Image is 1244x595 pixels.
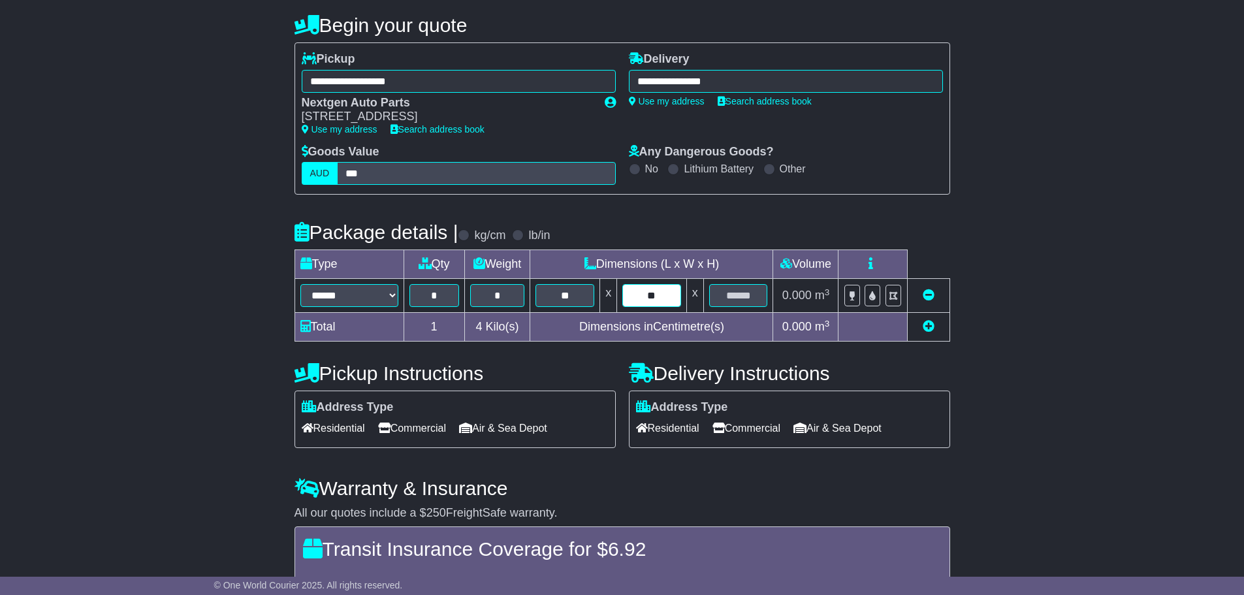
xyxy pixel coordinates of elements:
span: Residential [302,418,365,438]
td: 1 [404,313,464,342]
h4: Transit Insurance Coverage for $ [303,538,942,560]
a: Use my address [302,124,377,135]
label: Lithium Battery [684,163,754,175]
sup: 3 [825,287,830,297]
td: x [600,279,617,313]
span: 4 [475,320,482,333]
td: Total [295,313,404,342]
label: lb/in [528,229,550,243]
div: Nextgen Auto Parts [302,96,592,110]
span: 0.000 [782,289,812,302]
a: Search address book [391,124,485,135]
a: Add new item [923,320,934,333]
td: Dimensions in Centimetre(s) [530,313,773,342]
span: Commercial [712,418,780,438]
label: Goods Value [302,145,379,159]
div: [STREET_ADDRESS] [302,110,592,124]
span: 0.000 [782,320,812,333]
span: Residential [636,418,699,438]
label: Address Type [302,400,394,415]
td: Dimensions (L x W x H) [530,250,773,279]
div: All our quotes include a $ FreightSafe warranty. [295,506,950,521]
label: Pickup [302,52,355,67]
a: Search address book [718,96,812,106]
td: Volume [773,250,838,279]
td: Kilo(s) [464,313,530,342]
span: Air & Sea Depot [793,418,882,438]
span: m [815,320,830,333]
span: 6.92 [608,538,646,560]
h4: Begin your quote [295,14,950,36]
td: x [686,279,703,313]
label: Address Type [636,400,728,415]
label: kg/cm [474,229,505,243]
td: Qty [404,250,464,279]
label: No [645,163,658,175]
span: © One World Courier 2025. All rights reserved. [214,580,403,590]
td: Type [295,250,404,279]
label: Other [780,163,806,175]
label: AUD [302,162,338,185]
h4: Warranty & Insurance [295,477,950,499]
span: Air & Sea Depot [459,418,547,438]
td: Weight [464,250,530,279]
a: Use my address [629,96,705,106]
label: Any Dangerous Goods? [629,145,774,159]
h4: Package details | [295,221,458,243]
span: 250 [426,506,446,519]
sup: 3 [825,319,830,329]
h4: Delivery Instructions [629,362,950,384]
span: Commercial [378,418,446,438]
label: Delivery [629,52,690,67]
h4: Pickup Instructions [295,362,616,384]
a: Remove this item [923,289,934,302]
span: m [815,289,830,302]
